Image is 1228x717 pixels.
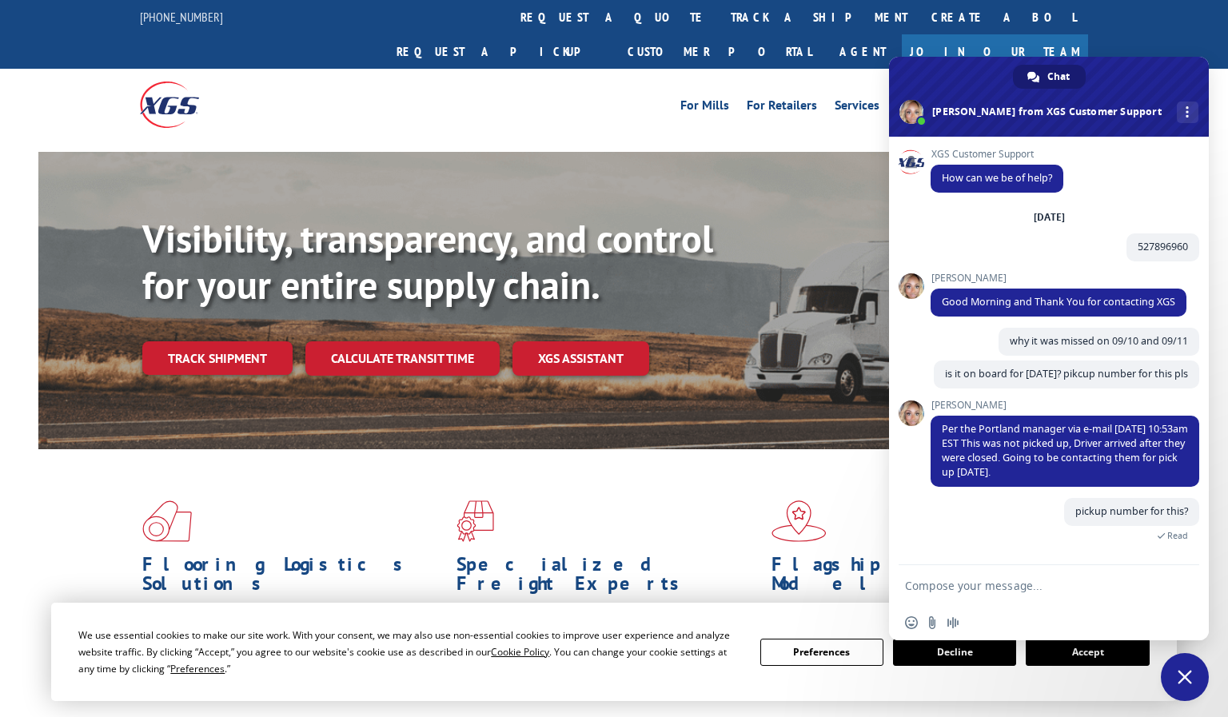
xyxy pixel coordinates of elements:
div: We use essential cookies to make our site work. With your consent, we may also use non-essential ... [78,627,740,677]
span: Send a file [926,616,939,629]
img: xgs-icon-focused-on-flooring-red [457,500,494,542]
div: More channels [1177,102,1198,123]
span: Read [1167,530,1188,541]
a: Agent [823,34,902,69]
a: Request a pickup [385,34,616,69]
button: Decline [893,639,1016,666]
a: For Mills [680,99,729,117]
div: Close chat [1161,653,1209,701]
span: Preferences [170,662,225,675]
a: Calculate transit time [305,341,500,376]
span: XGS Customer Support [931,149,1063,160]
h1: Flagship Distribution Model [771,555,1074,601]
span: Chat [1047,65,1070,89]
span: Insert an emoji [905,616,918,629]
span: As an industry carrier of choice, XGS has brought innovation and dedication to flooring logistics... [142,601,444,658]
img: xgs-icon-flagship-distribution-model-red [771,500,827,542]
p: From 123 overlength loads to delicate cargo, our experienced staff knows the best way to move you... [457,601,759,672]
span: [PERSON_NAME] [931,400,1199,411]
button: Preferences [760,639,883,666]
button: Accept [1026,639,1149,666]
span: is it on board for [DATE]? pikcup number for this pls [945,367,1188,380]
span: pickup number for this? [1075,504,1188,518]
span: [PERSON_NAME] [931,273,1186,284]
a: Join Our Team [902,34,1088,69]
span: Good Morning and Thank You for contacting XGS [942,295,1175,309]
a: Customer Portal [616,34,823,69]
span: Per the Portland manager via e-mail [DATE] 10:53am EST This was not picked up, Driver arrived aft... [942,422,1188,479]
b: Visibility, transparency, and control for your entire supply chain. [142,213,713,309]
div: Cookie Consent Prompt [51,603,1177,701]
a: XGS ASSISTANT [512,341,649,376]
span: 527896960 [1138,240,1188,253]
a: [PHONE_NUMBER] [140,9,223,25]
span: Audio message [947,616,959,629]
div: Chat [1013,65,1086,89]
h1: Flooring Logistics Solutions [142,555,445,601]
span: Cookie Policy [491,645,549,659]
div: [DATE] [1034,213,1065,222]
span: How can we be of help? [942,171,1052,185]
h1: Specialized Freight Experts [457,555,759,601]
a: Track shipment [142,341,293,375]
span: Our agile distribution network gives you nationwide inventory management on demand. [771,601,1066,639]
img: xgs-icon-total-supply-chain-intelligence-red [142,500,192,542]
textarea: Compose your message... [905,579,1158,593]
a: For Retailers [747,99,817,117]
a: Services [835,99,879,117]
span: why it was missed on 09/10 and 09/11 [1010,334,1188,348]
